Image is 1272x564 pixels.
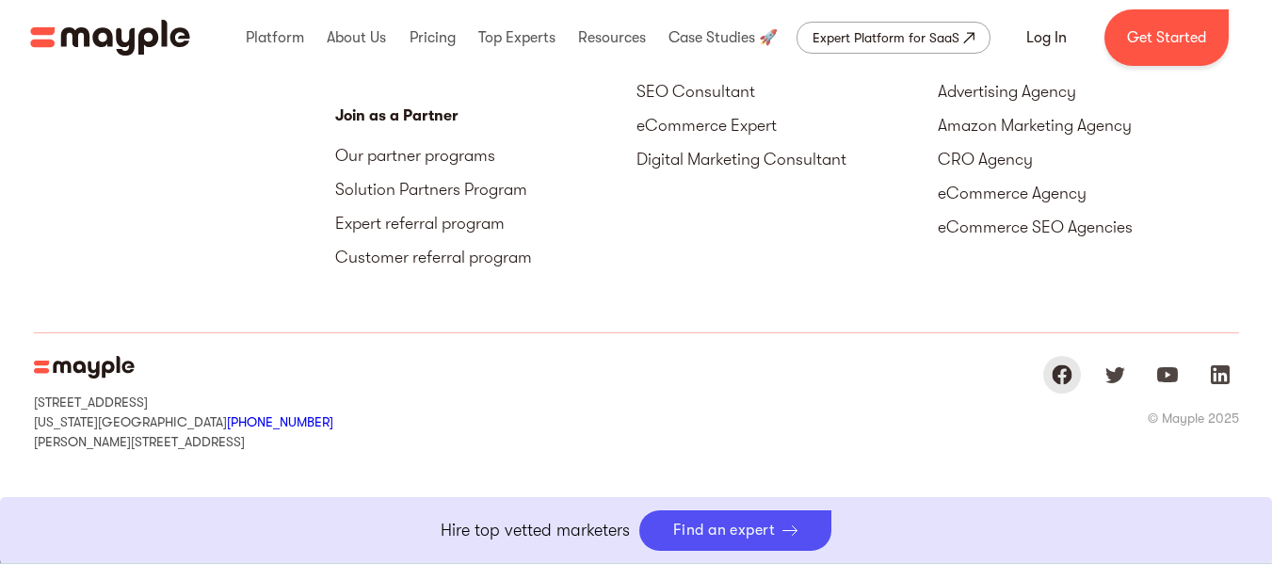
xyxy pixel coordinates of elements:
img: Mayple logo [30,20,190,56]
a: Mayple at Youtube [1149,356,1186,394]
div: © Mayple 2025 [1148,409,1239,427]
a: eCommerce SEO Agencies [938,210,1239,244]
div: Expert Platform for SaaS [813,26,959,49]
img: twitter logo [1103,363,1126,386]
div: Pricing [405,8,460,68]
a: Mayple at LinkedIn [1201,356,1239,394]
a: eCommerce Expert [636,108,938,142]
a: Expert Platform for SaaS [797,22,990,54]
div: [STREET_ADDRESS] [US_STATE][GEOGRAPHIC_DATA] [PERSON_NAME][STREET_ADDRESS] [34,394,333,450]
div: About Us [322,8,391,68]
img: youtube logo [1156,363,1179,386]
a: Expert referral program [335,206,636,240]
a: Digital Marketing Consultant [636,142,938,176]
a: Mayple at Twitter [1096,356,1134,394]
a: Get Started [1104,9,1229,66]
div: Platform [241,8,309,68]
div: Join as a Partner [335,105,636,127]
a: Advertising Agency [938,74,1239,108]
a: CRO Agency [938,142,1239,176]
img: linkedIn [1209,363,1232,386]
a: home [30,20,190,56]
a: Mayple at Facebook [1043,356,1081,394]
div: Resources [573,8,651,68]
img: facebook logo [1051,363,1073,386]
img: Mayple Logo [34,356,135,379]
a: Customer referral program [335,240,636,274]
a: Our partner programs [335,138,636,172]
a: [PHONE_NUMBER] [227,414,333,429]
a: eCommerce Agency [938,176,1239,210]
div: Top Experts [474,8,560,68]
a: Amazon Marketing Agency [938,108,1239,142]
a: Log In [1004,15,1089,60]
a: SEO Consultant [636,74,938,108]
a: Solution Partners Program [335,172,636,206]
